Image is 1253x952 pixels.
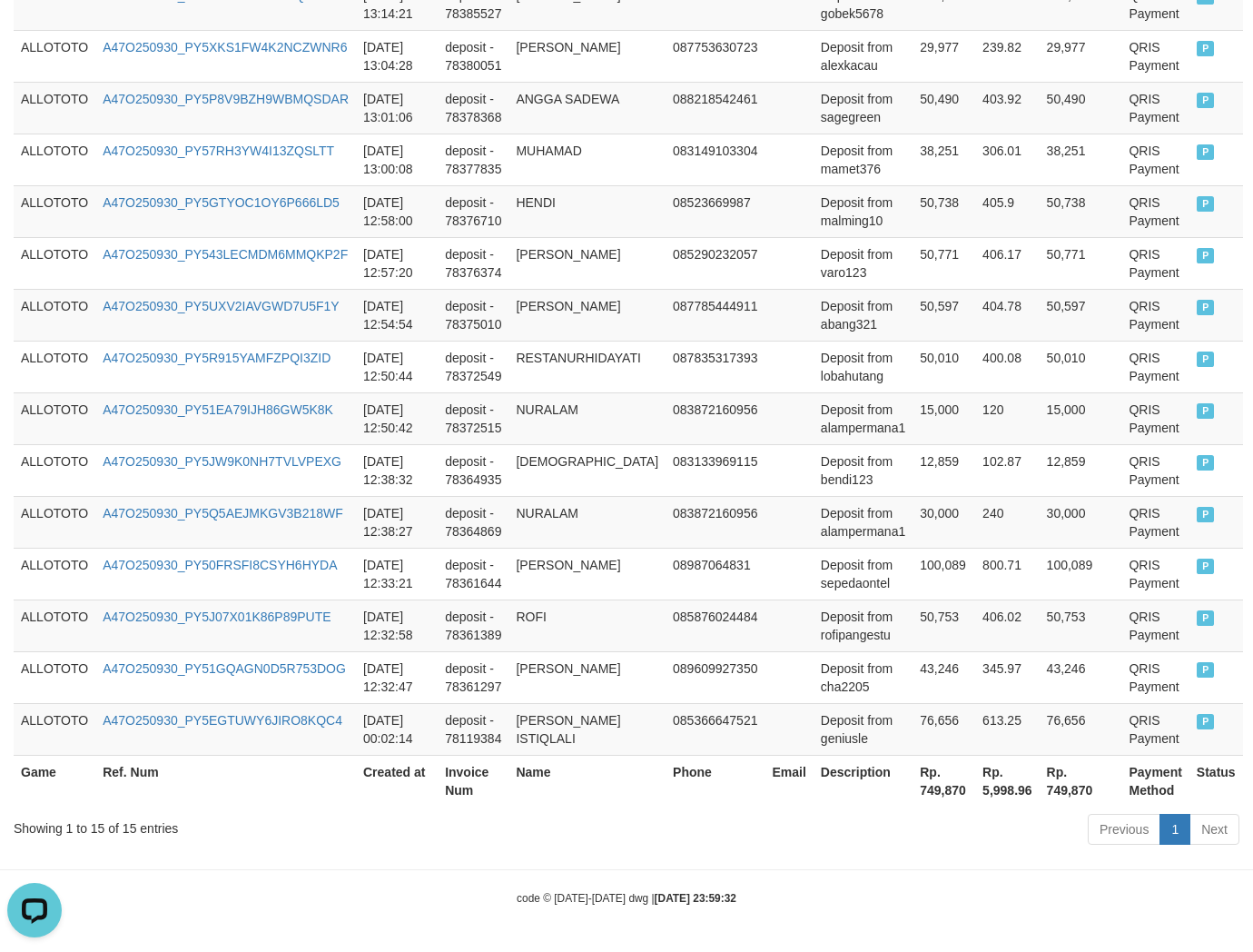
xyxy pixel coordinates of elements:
[1197,144,1215,160] span: PAID
[1121,341,1189,392] td: QRIS Payment
[356,444,438,496] td: [DATE] 12:38:32
[103,144,334,158] a: A47O250930_PY57RH3YW4I13ZQSLTT
[1121,392,1189,444] td: QRIS Payment
[438,548,508,600] td: deposit - 78361644
[975,755,1039,807] th: Rp. 5,998.96
[666,134,765,185] td: 083149103304
[913,185,975,237] td: 50,738
[913,496,975,548] td: 30,000
[1040,444,1122,496] td: 12,859
[438,82,508,134] td: deposit - 78378368
[666,755,765,807] th: Phone
[14,496,95,548] td: ALLOTOTO
[1040,82,1122,134] td: 50,490
[508,600,666,651] td: ROFI
[666,341,765,392] td: 087835317393
[103,299,339,313] a: A47O250930_PY5UXV2IAVGWD7U5F1Y
[1121,755,1189,807] th: Payment Method
[356,341,438,392] td: [DATE] 12:50:44
[913,289,975,341] td: 50,597
[508,392,666,444] td: NURALAM
[913,444,975,496] td: 12,859
[438,185,508,237] td: deposit - 78376710
[814,651,913,703] td: Deposit from cha2205
[14,185,95,237] td: ALLOTOTO
[103,506,343,521] a: A47O250930_PY5Q5AEJMKGV3B218WF
[356,289,438,341] td: [DATE] 12:54:54
[1197,196,1215,212] span: PAID
[666,392,765,444] td: 083872160956
[1040,134,1122,185] td: 38,251
[975,600,1039,651] td: 406.02
[1040,289,1122,341] td: 50,597
[103,195,340,210] a: A47O250930_PY5GTYOC1OY6P666LD5
[913,237,975,289] td: 50,771
[438,703,508,755] td: deposit - 78119384
[14,237,95,289] td: ALLOTOTO
[14,392,95,444] td: ALLOTOTO
[438,496,508,548] td: deposit - 78364869
[975,289,1039,341] td: 404.78
[1088,814,1160,845] a: Previous
[975,392,1039,444] td: 120
[814,30,913,82] td: Deposit from alexkacau
[975,185,1039,237] td: 405.9
[508,341,666,392] td: RESTANURHIDAYATI
[103,454,341,469] a: A47O250930_PY5JW9K0NH7TVLVPEXG
[666,496,765,548] td: 083872160956
[356,755,438,807] th: Created at
[814,134,913,185] td: Deposit from mamet376
[103,558,337,572] a: A47O250930_PY50FRSFI8CSYH6HYDA
[666,30,765,82] td: 087753630723
[14,289,95,341] td: ALLOTOTO
[1121,548,1189,600] td: QRIS Payment
[7,7,62,62] button: Open LiveChat chat widget
[14,651,95,703] td: ALLOTOTO
[1121,134,1189,185] td: QRIS Payment
[666,185,765,237] td: 08523669987
[356,134,438,185] td: [DATE] 13:00:08
[1121,237,1189,289] td: QRIS Payment
[814,703,913,755] td: Deposit from geniusle
[666,444,765,496] td: 083133969115
[814,392,913,444] td: Deposit from alampermana1
[356,548,438,600] td: [DATE] 12:33:21
[356,30,438,82] td: [DATE] 13:04:28
[14,30,95,82] td: ALLOTOTO
[814,444,913,496] td: Deposit from bendi123
[14,444,95,496] td: ALLOTOTO
[103,351,331,365] a: A47O250930_PY5R915YAMFZPQI3ZID
[356,82,438,134] td: [DATE] 13:01:06
[508,185,666,237] td: HENDI
[508,755,666,807] th: Name
[1197,455,1215,471] span: PAID
[1197,41,1215,56] span: PAID
[975,341,1039,392] td: 400.08
[1121,703,1189,755] td: QRIS Payment
[814,82,913,134] td: Deposit from sagegreen
[913,755,975,807] th: Rp. 749,870
[508,444,666,496] td: [DEMOGRAPHIC_DATA]
[508,237,666,289] td: [PERSON_NAME]
[1121,496,1189,548] td: QRIS Payment
[438,600,508,651] td: deposit - 78361389
[1040,185,1122,237] td: 50,738
[1121,600,1189,651] td: QRIS Payment
[975,444,1039,496] td: 102.87
[14,341,95,392] td: ALLOTOTO
[814,185,913,237] td: Deposit from malming10
[438,237,508,289] td: deposit - 78376374
[814,548,913,600] td: Deposit from sepedaontel
[666,548,765,600] td: 08987064831
[508,134,666,185] td: MUHAMAD
[1040,651,1122,703] td: 43,246
[438,341,508,392] td: deposit - 78372549
[666,703,765,755] td: 085366647521
[913,392,975,444] td: 15,000
[913,30,975,82] td: 29,977
[913,600,975,651] td: 50,753
[356,392,438,444] td: [DATE] 12:50:42
[814,341,913,392] td: Deposit from lobahutang
[95,755,356,807] th: Ref. Num
[356,703,438,755] td: [DATE] 00:02:14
